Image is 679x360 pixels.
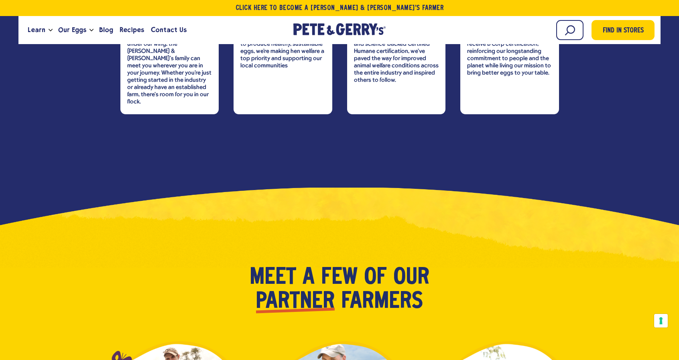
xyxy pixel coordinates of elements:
[393,266,429,290] span: our
[240,26,325,69] p: By partnering with like-minded family farmers across 15 states to produce healthy, sustainable eg...
[341,290,423,314] span: farmers
[96,19,116,41] a: Blog
[556,20,583,40] input: Search
[654,314,668,328] button: Your consent preferences for tracking technologies
[116,19,147,41] a: Recipes
[99,25,113,35] span: Blog
[354,26,439,84] p: As the first egg producers to seek and receive the rigorous and science-backed Certified Humane c...
[24,19,49,41] a: Learn
[49,29,53,32] button: Open the dropdown menu for Learn
[89,29,94,32] button: Open the dropdown menu for Our Eggs
[127,26,212,105] p: With the country’s #1 organic and #1 free-range egg brands under our wing, the [PERSON_NAME] & [P...
[148,19,190,41] a: Contact Us
[250,266,296,290] span: Meet
[120,25,144,35] span: Recipes
[467,26,552,77] p: In [DATE], we became the first egg producers in the U.S. to receive B Corp certification, reinfor...
[58,25,86,35] span: Our Eggs
[55,19,89,41] a: Our Eggs
[256,290,335,314] span: partner
[603,26,644,36] span: Find in Stores
[303,266,315,290] span: a
[592,20,655,40] a: Find in Stores
[151,25,187,35] span: Contact Us
[364,266,387,290] span: of
[28,25,45,35] span: Learn
[321,266,358,290] span: few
